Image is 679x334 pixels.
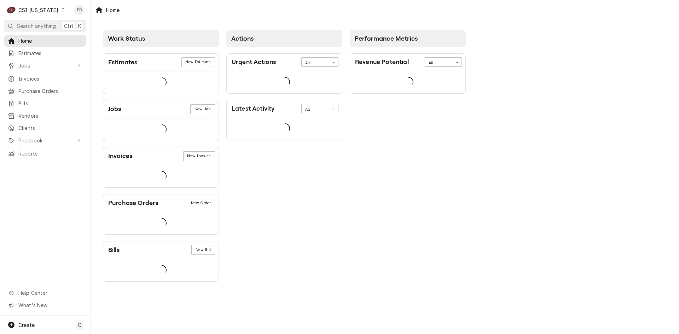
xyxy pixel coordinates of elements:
[4,60,86,71] a: Go to Jobs
[103,194,219,235] div: Card: Purchase Orders
[4,148,86,159] a: Reports
[223,27,346,286] div: Card Column: Actions
[181,57,215,67] a: New Estimate
[4,35,86,47] a: Home
[103,165,219,187] div: Card Data
[227,100,342,117] div: Card Header
[350,54,465,71] div: Card Header
[4,122,86,134] a: Clients
[103,241,219,259] div: Card Header
[191,245,215,255] div: Card Link Button
[103,212,219,234] div: Card Data
[301,57,338,66] div: Card Data Filter Control
[4,73,86,84] a: Invoices
[346,27,470,286] div: Card Column: Performance Metrics
[103,30,219,47] div: Card Column Header
[187,198,215,208] div: Card Link Button
[355,57,409,67] div: Card Title
[103,241,219,282] div: Card: Bills
[404,75,413,89] span: Loading...
[191,245,215,255] a: New Bill
[226,30,342,47] div: Card Column Header
[190,104,215,114] a: New Job
[74,5,84,15] div: TD
[103,100,219,118] div: Card Header
[108,58,137,67] div: Card Title
[74,5,84,15] div: Tim Devereux's Avatar
[18,137,72,144] span: Pricebook
[103,147,219,188] div: Card: Invoices
[6,5,16,15] div: C
[232,104,274,113] div: Card Title
[305,107,326,112] div: All
[4,98,86,109] a: Bills
[108,198,158,208] div: Card Title
[103,100,219,141] div: Card: Jobs
[157,263,167,277] span: Loading...
[103,118,219,141] div: Card Data
[78,321,81,329] span: C
[4,110,86,122] a: Vendors
[305,60,326,66] div: All
[64,22,73,30] span: Ctrl
[157,169,167,184] span: Loading...
[425,57,462,66] div: Card Data Filter Control
[226,47,342,140] div: Card Column Content
[17,22,56,30] span: Search anything
[350,71,465,93] div: Card Data
[78,22,81,30] span: K
[4,287,86,299] a: Go to Help Center
[18,289,82,297] span: Help Center
[108,35,145,42] span: Work Status
[18,62,72,69] span: Jobs
[190,104,215,114] div: Card Link Button
[301,104,338,113] div: Card Data Filter Control
[108,104,121,114] div: Card Title
[4,299,86,311] a: Go to What's New
[91,20,679,294] div: Dashboard
[18,124,82,132] span: Clients
[429,60,449,66] div: All
[18,37,82,45] span: Home
[103,71,219,94] div: Card Data
[280,121,290,136] span: Loading...
[350,30,466,47] div: Card Column Header
[103,54,219,71] div: Card Header
[227,117,342,140] div: Card Data
[157,122,167,137] span: Loading...
[103,147,219,165] div: Card Header
[231,35,254,42] span: Actions
[18,301,82,309] span: What's New
[187,198,215,208] a: New Order
[4,135,86,146] a: Go to Pricebook
[18,49,82,57] span: Estimates
[18,100,82,107] span: Bills
[108,151,132,161] div: Card Title
[181,57,215,67] div: Card Link Button
[350,53,466,94] div: Card: Revenue Potential
[4,47,86,59] a: Estimates
[103,53,219,94] div: Card: Estimates
[350,47,466,121] div: Card Column Content
[18,150,82,157] span: Reports
[103,259,219,281] div: Card Data
[157,75,167,90] span: Loading...
[280,75,290,89] span: Loading...
[18,87,82,95] span: Purchase Orders
[226,100,342,140] div: Card: Latest Activity
[18,75,82,82] span: Invoices
[103,194,219,212] div: Card Header
[108,245,120,255] div: Card Title
[18,112,82,119] span: Vendors
[99,27,223,286] div: Card Column: Work Status
[4,20,86,32] button: Search anythingCtrlK
[157,216,167,231] span: Loading...
[4,85,86,97] a: Purchase Orders
[183,151,215,161] a: New Invoice
[183,151,215,161] div: Card Link Button
[355,35,418,42] span: Performance Metrics
[232,57,276,67] div: Card Title
[227,71,342,93] div: Card Data
[18,6,58,14] div: CSI [US_STATE]
[6,5,16,15] div: CSI Kentucky's Avatar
